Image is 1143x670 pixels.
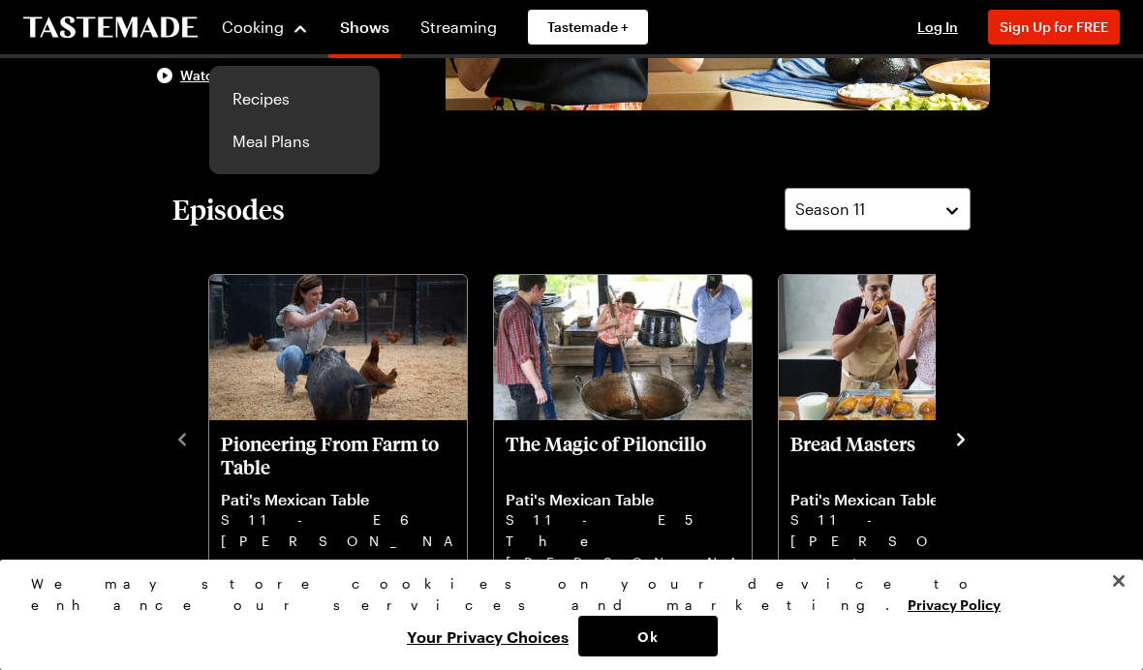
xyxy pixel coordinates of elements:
a: More information about your privacy, opens in a new tab [908,594,1001,613]
button: navigate to previous item [172,426,192,449]
a: Bread Masters [790,432,1025,593]
div: Cooking [209,66,380,174]
div: 2 / 6 [492,269,777,606]
p: S11 - E4 [790,509,1025,531]
a: Recipes [221,77,368,120]
button: Log In [899,17,976,37]
p: Pati's Mexican Table [506,490,740,509]
div: 1 / 6 [207,269,492,606]
a: The Magic of Piloncillo [506,432,740,593]
img: Bread Masters [779,275,1036,420]
span: Log In [917,18,958,35]
p: S11 - E5 [506,509,740,531]
div: Pioneering From Farm to Table [209,275,467,604]
p: S11 - E6 [221,509,455,531]
a: Meal Plans [221,120,368,163]
div: 3 / 6 [777,269,1062,606]
button: navigate to next item [951,426,971,449]
button: Close [1097,560,1140,602]
span: Season 11 [795,198,865,221]
a: To Tastemade Home Page [23,16,198,39]
p: [PERSON_NAME] wrote a book on Mexican bread. [PERSON_NAME] visits to learn his secret to making t... [790,531,1025,593]
div: We may store cookies on your device to enhance our services and marketing. [31,573,1096,616]
div: Bread Masters [779,275,1036,604]
a: Tastemade + [528,10,648,45]
div: The Magic of Piloncillo [494,275,752,604]
img: The Magic of Piloncillo [494,275,752,420]
span: Sign Up for FREE [1000,18,1108,35]
p: Pati's Mexican Table [790,490,1025,509]
button: Ok [578,616,718,656]
div: Privacy [31,573,1096,656]
button: Season 11 [785,188,971,230]
button: Sign Up for FREE [988,10,1120,45]
button: Your Privacy Choices [397,616,578,656]
p: The Magic of Piloncillo [506,432,740,478]
button: Cooking [221,4,309,50]
p: Pioneering From Farm to Table [221,432,455,478]
h2: Episodes [172,192,285,227]
span: Watch Now [180,66,254,85]
p: Pati's Mexican Table [221,490,455,509]
a: Pioneering From Farm to Table [221,432,455,593]
p: The [PERSON_NAME] family invites Pati to their vineyard to help the community make piloncillo – a... [506,531,740,593]
p: [PERSON_NAME] owns an urban farm dedicated to providing Monterrey with nutritious, diverse local ... [221,531,455,593]
p: Bread Masters [790,432,1025,478]
span: Tastemade + [547,17,629,37]
span: Cooking [222,17,284,36]
img: Pioneering From Farm to Table [209,275,467,420]
a: Shows [328,4,401,58]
